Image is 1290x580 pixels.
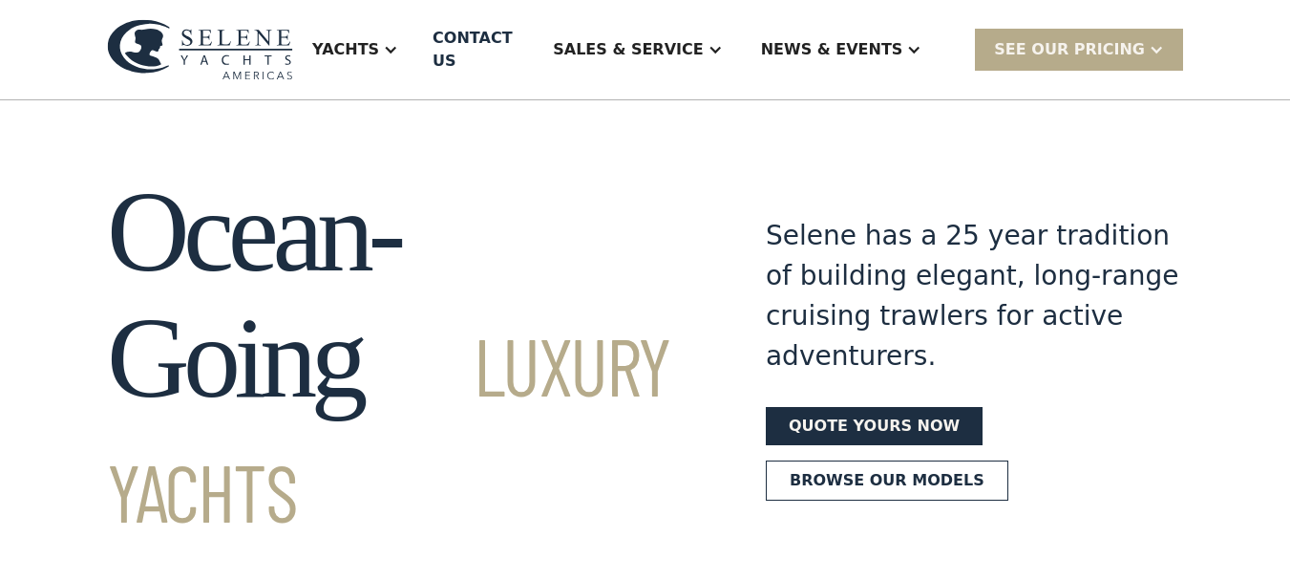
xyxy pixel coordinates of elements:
div: Sales & Service [553,38,703,61]
a: Quote yours now [766,407,983,445]
div: News & EVENTS [761,38,903,61]
span: Luxury Yachts [107,316,670,539]
div: News & EVENTS [742,11,941,88]
div: Yachts [312,38,379,61]
div: Selene has a 25 year tradition of building elegant, long-range cruising trawlers for active adven... [766,216,1183,376]
div: Contact US [433,27,518,73]
h1: Ocean-Going [107,169,697,548]
div: SEE Our Pricing [994,38,1145,61]
div: SEE Our Pricing [975,29,1183,70]
a: Browse our models [766,461,1008,501]
div: Yachts [293,11,417,88]
img: logo [107,19,293,80]
div: Sales & Service [534,11,741,88]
